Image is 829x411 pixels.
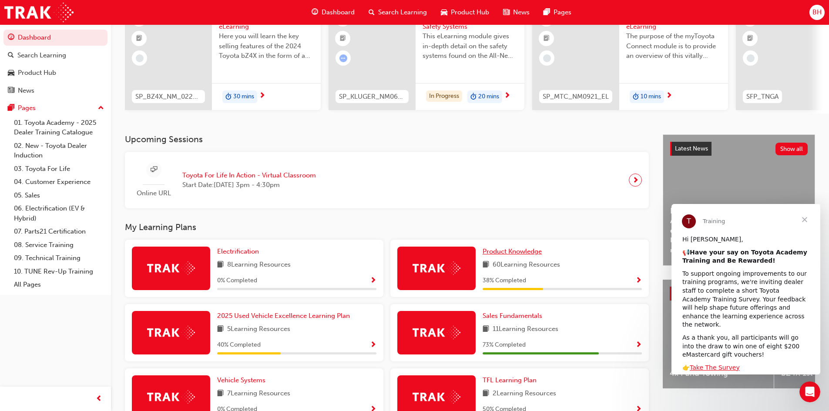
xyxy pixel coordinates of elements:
span: Revolutionise the way you access and manage your learning resources. [670,235,808,255]
a: guage-iconDashboard [305,3,362,21]
a: pages-iconPages [537,3,578,21]
a: All Pages [10,278,107,291]
span: pages-icon [8,104,14,112]
span: Help Shape the Future of Toyota Academy Training and Win an eMastercard! [670,206,808,236]
a: Product HubShow all [670,287,808,301]
span: 7 Learning Resources [227,388,290,399]
a: SP_BZ4X_NM_0224_EL012024 bZ4X Product eLearningHere you will learn the key selling features of th... [125,5,321,110]
span: booktick-icon [136,33,142,44]
span: SP_MTC_NM0921_EL [543,92,609,102]
span: The purpose of the myToyota Connect module is to provide an overview of this vitally important ne... [626,31,721,61]
img: Trak [413,390,460,404]
span: News [513,7,530,17]
span: Online URL [132,188,175,198]
a: news-iconNews [496,3,537,21]
a: Latest NewsShow allHelp Shape the Future of Toyota Academy Training and Win an eMastercard!Revolu... [663,134,815,266]
a: 2025 Used Vehicle Excellence Learning Plan [217,311,353,321]
span: Start Date: [DATE] 3pm - 4:30pm [182,180,316,190]
span: Search Learning [378,7,427,17]
span: 38 % Completed [483,276,526,286]
button: DashboardSearch LearningProduct HubNews [3,28,107,100]
span: 8 Learning Resources [227,260,291,271]
span: Pages [554,7,571,17]
img: Trak [147,390,195,404]
a: 09. Technical Training [10,251,107,265]
span: duration-icon [633,91,639,103]
span: Electrification [217,247,259,255]
span: guage-icon [8,34,14,42]
img: Trak [147,326,195,339]
span: 0 % Completed [217,276,257,286]
span: booktick-icon [747,33,753,44]
a: Sales Fundamentals [483,311,546,321]
span: Latest News [675,145,708,152]
span: book-icon [217,324,224,335]
h3: Upcoming Sessions [125,134,649,144]
span: 11 Learning Resources [493,324,558,335]
span: Show Progress [635,277,642,285]
span: learningRecordVerb_ATTEMPT-icon [339,54,347,62]
span: booktick-icon [544,33,550,44]
span: up-icon [98,103,104,114]
a: 01. Toyota Academy - 2025 Dealer Training Catalogue [10,116,107,139]
span: booktick-icon [340,33,346,44]
span: book-icon [217,388,224,399]
div: Search Learning [17,50,66,60]
span: SP_KLUGER_NM0621_EL04 [339,92,405,102]
span: news-icon [8,87,14,95]
span: book-icon [217,260,224,271]
span: car-icon [8,69,14,77]
div: Pages [18,103,36,113]
button: Show Progress [635,340,642,351]
span: duration-icon [470,91,477,103]
button: Show Progress [370,340,376,351]
span: Vehicle Systems [217,376,265,384]
span: Product Knowledge [483,247,542,255]
a: News [3,83,107,99]
span: Toyota For Life In Action - Virtual Classroom [182,170,316,180]
span: learningRecordVerb_NONE-icon [543,54,551,62]
span: learningRecordVerb_NONE-icon [747,54,755,62]
a: Online URLToyota For Life In Action - Virtual ClassroomStart Date:[DATE] 3pm - 4:30pm [132,159,642,202]
span: 73 % Completed [483,340,526,350]
a: search-iconSearch Learning [362,3,434,21]
a: 02. New - Toyota Dealer Induction [10,139,107,162]
a: 03. Toyota For Life [10,162,107,176]
span: TFL Learning Plan [483,376,537,384]
span: SP_BZ4X_NM_0224_EL01 [135,92,201,102]
span: 60 Learning Resources [493,260,560,271]
a: Product Hub [3,65,107,81]
a: car-iconProduct Hub [434,3,496,21]
a: 04. Customer Experience [10,175,107,189]
span: guage-icon [312,7,318,18]
span: 20 mins [478,92,499,102]
span: 4x4 and Towing [670,368,767,378]
button: Show Progress [370,275,376,286]
span: Here you will learn the key selling features of the 2024 Toyota bZ4X in the form of a virtual 6-p... [219,31,314,61]
span: 5 Learning Resources [227,324,290,335]
a: Dashboard [3,30,107,46]
iframe: Intercom live chat [799,381,820,402]
a: 0SP_KLUGER_NM0621_EL04All-New 2021 Kluger: Safety SystemsThis eLearning module gives in-depth det... [329,5,524,110]
span: book-icon [483,388,489,399]
span: Show Progress [370,341,376,349]
img: Trak [4,3,74,22]
a: Vehicle Systems [217,375,269,385]
span: SFP_TNGA [746,92,779,102]
img: Trak [413,326,460,339]
a: 4x4 and Towing [663,280,774,388]
a: Search Learning [3,47,107,63]
span: 2 Learning Resources [493,388,556,399]
div: News [18,86,34,96]
span: 30 mins [233,92,254,102]
span: sessionType_ONLINE_URL-icon [151,164,157,175]
a: 07. Parts21 Certification [10,225,107,238]
span: next-icon [259,92,265,100]
a: 05. Sales [10,189,107,202]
